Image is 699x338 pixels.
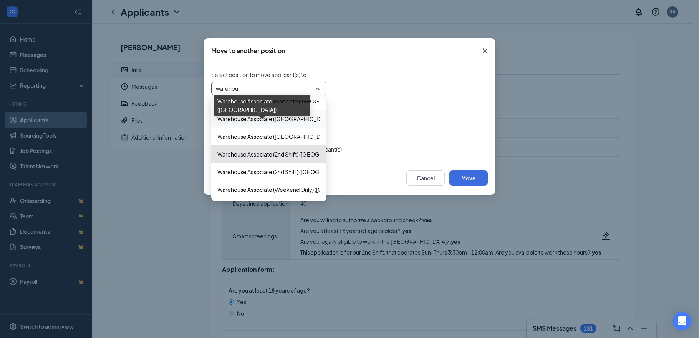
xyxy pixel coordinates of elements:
div: Move to another position [211,47,285,55]
button: Close [475,38,495,63]
div: Warehouse Associate ([GEOGRAPHIC_DATA]) [214,95,310,116]
span: Warehouse Associate (2nd Shift) ([GEOGRAPHIC_DATA]) [217,150,358,158]
span: Warehouse Associate (2nd Shift) ([GEOGRAPHIC_DATA]) [217,168,358,176]
div: Open Intercom Messenger [673,312,691,330]
button: Move [449,170,488,186]
span: Select stage to move applicant(s) to : [211,108,488,115]
span: Warehouse Associate (Weekend Only) ([GEOGRAPHIC_DATA]) [217,185,374,194]
button: Cancel [406,170,445,186]
span: Warehouse Associate ([GEOGRAPHIC_DATA]) [217,132,332,141]
span: Select position to move applicant(s) to : [211,71,488,78]
svg: Cross [480,46,490,55]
